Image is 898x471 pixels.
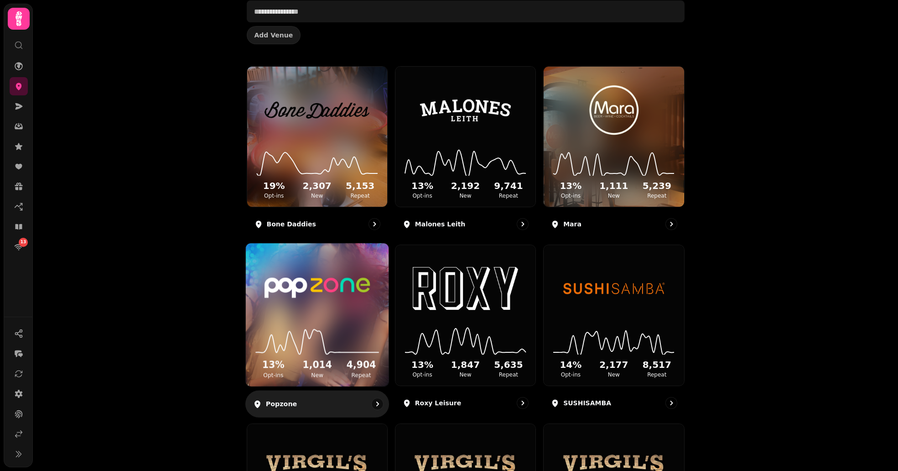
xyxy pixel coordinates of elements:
p: Popzone [265,400,296,409]
p: Opt-ins [551,371,590,378]
img: Roxy Leisure [413,260,518,318]
h2: 13 % [253,359,293,372]
p: Opt-ins [403,192,442,199]
a: Malones Leith 13%Opt-ins2,192New9,741RepeatMalones Leith [395,66,536,237]
h2: 13 % [403,179,442,192]
h2: 4,904 [341,359,381,372]
p: New [297,192,337,199]
p: Repeat [340,192,379,199]
a: Bone Daddies Bone Daddies 19%Opt-ins2,307New5,153RepeatBone Daddies [247,66,388,237]
h2: 13 % [403,358,442,371]
img: SUSHISAMBA [561,260,667,318]
p: Opt-ins [253,372,293,379]
p: Repeat [341,372,381,379]
p: Malones Leith [415,220,465,229]
h2: 2,177 [594,358,633,371]
img: Bone Daddies [265,81,369,139]
svg: go to [667,398,676,408]
h2: 19 % [254,179,294,192]
p: Repeat [489,192,528,199]
p: Opt-ins [403,371,442,378]
h2: 8,517 [637,358,676,371]
h2: 1,111 [594,179,633,192]
h2: 14 % [551,358,590,371]
p: Opt-ins [254,192,294,199]
svg: go to [518,220,527,229]
svg: go to [370,220,379,229]
a: Roxy Leisure 13%Opt-ins1,847New5,635RepeatRoxy Leisure [395,245,536,416]
h2: 2,192 [446,179,485,192]
button: Add Venue [247,26,301,44]
p: New [297,372,337,379]
h2: 13 % [551,179,590,192]
h2: 1,014 [297,359,337,372]
a: MaraMara13%Opt-ins1,111New5,239RepeatMara [543,66,684,237]
img: Popzone [264,258,371,318]
h2: 2,307 [297,179,337,192]
p: Mara [563,220,581,229]
a: 13 [10,238,28,256]
h2: 5,239 [637,179,676,192]
a: PopzonePopzone13%Opt-ins1,014New4,904RepeatPopzone [245,243,389,418]
svg: go to [667,220,676,229]
p: Repeat [637,371,676,378]
p: New [446,192,485,199]
p: Repeat [637,192,676,199]
p: New [594,192,633,199]
h2: 5,635 [489,358,528,371]
p: New [594,371,633,378]
p: Repeat [489,371,528,378]
h2: 5,153 [340,179,379,192]
span: 13 [21,239,26,246]
span: Add Venue [254,32,293,38]
h2: 1,847 [446,358,485,371]
p: SUSHISAMBA [563,398,611,408]
svg: go to [518,398,527,408]
svg: go to [373,400,382,409]
p: New [446,371,485,378]
a: SUSHISAMBA14%Opt-ins2,177New8,517RepeatSUSHISAMBA [543,245,684,416]
p: Bone Daddies [267,220,316,229]
p: Roxy Leisure [415,398,461,408]
h2: 9,741 [489,179,528,192]
img: Malones Leith [413,81,518,139]
p: Opt-ins [551,192,590,199]
img: Mara [561,81,667,139]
